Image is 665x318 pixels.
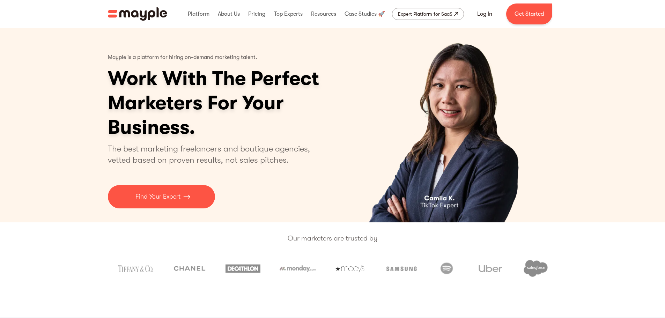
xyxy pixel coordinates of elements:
h1: Work With The Perfect Marketers For Your Business. [108,66,373,140]
div: 2 of 4 [339,28,557,222]
div: About Us [216,3,242,25]
div: Resources [309,3,338,25]
a: home [108,7,167,21]
div: Pricing [246,3,267,25]
a: Log In [469,6,501,22]
a: Get Started [506,3,552,24]
p: The best marketing freelancers and boutique agencies, vetted based on proven results, not sales p... [108,143,318,165]
p: Mayple is a platform for hiring on-demand marketing talent. [108,49,257,66]
div: carousel [339,28,557,222]
div: Top Experts [272,3,304,25]
p: Find Your Expert [135,192,180,201]
a: Expert Platform for SaaS [392,8,464,20]
a: Find Your Expert [108,185,215,208]
div: Expert Platform for SaaS [398,10,452,18]
div: Platform [186,3,211,25]
img: Mayple logo [108,7,167,21]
